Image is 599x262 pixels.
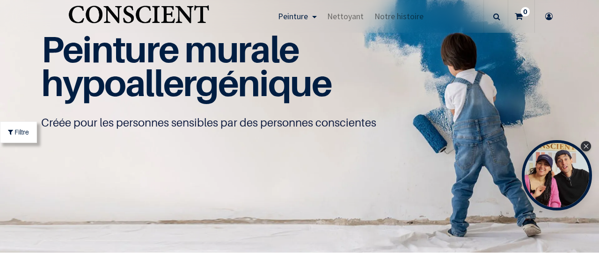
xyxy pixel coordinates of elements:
div: Open Tolstoy [522,140,592,210]
span: Filtre [15,127,29,137]
span: Nettoyant [327,11,364,22]
sup: 0 [521,7,530,16]
div: Tolstoy bubble widget [522,140,592,210]
div: Close Tolstoy widget [581,141,591,151]
span: hypoallergénique [41,61,332,105]
div: Open Tolstoy widget [522,140,592,210]
span: Peinture murale [41,27,299,71]
span: Peinture [278,11,308,22]
p: Créée pour les personnes sensibles par des personnes conscientes [41,115,558,130]
span: Notre histoire [374,11,424,22]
